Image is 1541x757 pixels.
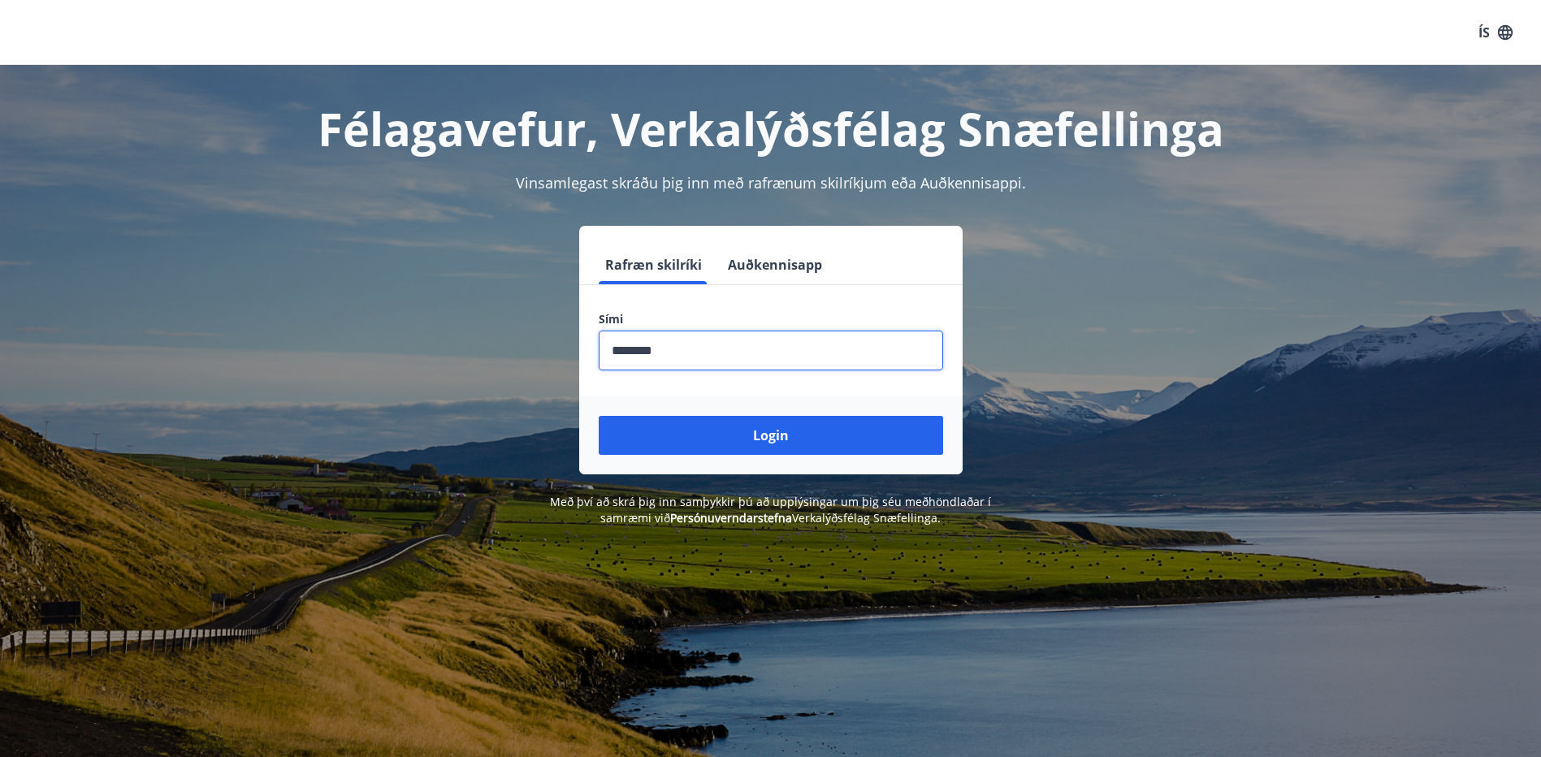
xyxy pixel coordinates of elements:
[670,510,792,526] a: Persónuverndarstefna
[599,416,943,455] button: Login
[550,494,991,526] span: Með því að skrá þig inn samþykkir þú að upplýsingar um þig séu meðhöndlaðar í samræmi við Verkalý...
[721,245,829,284] button: Auðkennisapp
[599,245,708,284] button: Rafræn skilríki
[206,97,1336,159] h1: Félagavefur, Verkalýðsfélag Snæfellinga
[1470,18,1522,47] button: ÍS
[516,173,1026,192] span: Vinsamlegast skráðu þig inn með rafrænum skilríkjum eða Auðkennisappi.
[599,311,943,327] label: Sími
